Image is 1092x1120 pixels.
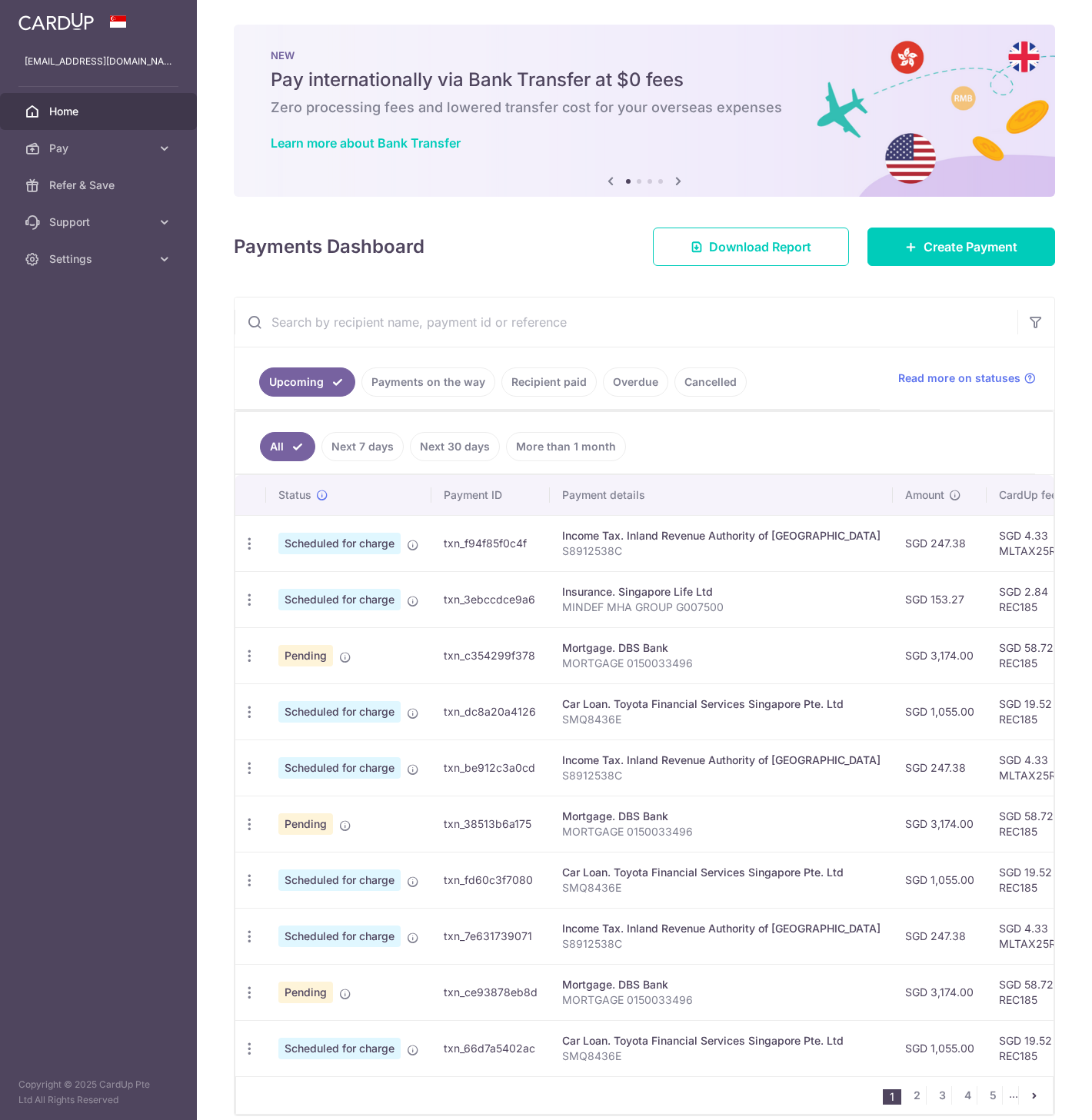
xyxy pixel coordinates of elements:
a: 4 [958,1086,977,1105]
td: txn_f94f85f0c4f [431,515,550,571]
span: Scheduled for charge [278,926,401,947]
div: Mortgage. DBS Bank [562,640,881,656]
img: CardUp [18,12,94,31]
td: SGD 3,174.00 [893,964,987,1020]
input: Search by recipient name, payment id or reference [235,297,1017,347]
span: CardUp fee [999,487,1057,503]
span: Scheduled for charge [278,869,401,891]
p: SMQ8436E [562,880,881,896]
p: [EMAIL_ADDRESS][DOMAIN_NAME] [25,54,172,69]
a: 3 [933,1086,951,1105]
div: Income Tax. Inland Revenue Authority of [GEOGRAPHIC_DATA] [562,528,881,543]
p: MINDEF MHA GROUP G007500 [562,600,881,615]
td: SGD 1,055.00 [893,683,987,739]
a: Recipient paid [501,367,597,397]
a: 2 [907,1086,926,1105]
span: Pending [278,645,333,666]
li: ... [1009,1086,1019,1105]
span: Scheduled for charge [278,757,401,779]
div: Insurance. Singapore Life Ltd [562,584,881,600]
td: txn_38513b6a175 [431,796,550,852]
span: Support [49,214,151,230]
span: Scheduled for charge [278,533,401,554]
span: Scheduled for charge [278,1038,401,1059]
td: txn_3ebccdce9a6 [431,571,550,627]
p: SMQ8436E [562,1049,881,1064]
td: SGD 58.72 REC185 [987,796,1087,852]
div: Mortgage. DBS Bank [562,809,881,824]
a: Overdue [603,367,668,397]
td: SGD 4.33 MLTAX25R [987,739,1087,796]
li: 1 [883,1089,901,1105]
a: Payments on the way [361,367,495,397]
p: MORTGAGE 0150033496 [562,992,881,1008]
div: Income Tax. Inland Revenue Authority of [GEOGRAPHIC_DATA] [562,753,881,768]
p: NEW [271,49,1018,61]
span: Settings [49,251,151,267]
td: SGD 1,055.00 [893,1020,987,1076]
td: SGD 4.33 MLTAX25R [987,515,1087,571]
span: Refer & Save [49,178,151,193]
td: SGD 1,055.00 [893,852,987,908]
div: Car Loan. Toyota Financial Services Singapore Pte. Ltd [562,865,881,880]
a: Cancelled [674,367,747,397]
div: Income Tax. Inland Revenue Authority of [GEOGRAPHIC_DATA] [562,921,881,936]
th: Payment details [550,475,893,515]
span: Pending [278,813,333,835]
h5: Pay internationally via Bank Transfer at $0 fees [271,68,1018,92]
td: txn_7e631739071 [431,908,550,964]
td: SGD 3,174.00 [893,627,987,683]
h4: Payments Dashboard [234,233,424,261]
nav: pager [883,1077,1053,1114]
td: SGD 4.33 MLTAX25R [987,908,1087,964]
td: SGD 2.84 REC185 [987,571,1087,627]
span: Read more on statuses [898,371,1020,386]
p: S8912538C [562,936,881,952]
a: All [260,432,315,461]
p: MORTGAGE 0150033496 [562,824,881,839]
a: More than 1 month [506,432,626,461]
td: SGD 19.52 REC185 [987,1020,1087,1076]
div: Mortgage. DBS Bank [562,977,881,992]
span: Pay [49,141,151,156]
a: Next 30 days [410,432,500,461]
td: txn_fd60c3f7080 [431,852,550,908]
span: Home [49,104,151,119]
span: Create Payment [924,238,1017,256]
p: MORTGAGE 0150033496 [562,656,881,671]
span: Download Report [709,238,811,256]
p: S8912538C [562,768,881,783]
a: Download Report [653,228,849,266]
td: txn_c354299f378 [431,627,550,683]
td: SGD 247.38 [893,739,987,796]
span: Status [278,487,311,503]
a: Create Payment [867,228,1055,266]
td: txn_66d7a5402ac [431,1020,550,1076]
img: Bank transfer banner [234,25,1055,197]
p: SMQ8436E [562,712,881,727]
div: Car Loan. Toyota Financial Services Singapore Pte. Ltd [562,1033,881,1049]
td: SGD 153.27 [893,571,987,627]
a: Read more on statuses [898,371,1036,386]
td: SGD 247.38 [893,515,987,571]
td: SGD 58.72 REC185 [987,627,1087,683]
td: txn_ce93878eb8d [431,964,550,1020]
a: Upcoming [259,367,355,397]
td: SGD 19.52 REC185 [987,852,1087,908]
td: txn_be912c3a0cd [431,739,550,796]
span: Pending [278,982,333,1003]
span: Scheduled for charge [278,589,401,610]
div: Car Loan. Toyota Financial Services Singapore Pte. Ltd [562,696,881,712]
a: Next 7 days [321,432,404,461]
a: 5 [984,1086,1002,1105]
p: S8912538C [562,543,881,559]
td: SGD 19.52 REC185 [987,683,1087,739]
h6: Zero processing fees and lowered transfer cost for your overseas expenses [271,98,1018,117]
th: Payment ID [431,475,550,515]
td: SGD 247.38 [893,908,987,964]
span: Scheduled for charge [278,701,401,723]
td: txn_dc8a20a4126 [431,683,550,739]
a: Learn more about Bank Transfer [271,135,461,151]
td: SGD 58.72 REC185 [987,964,1087,1020]
td: SGD 3,174.00 [893,796,987,852]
